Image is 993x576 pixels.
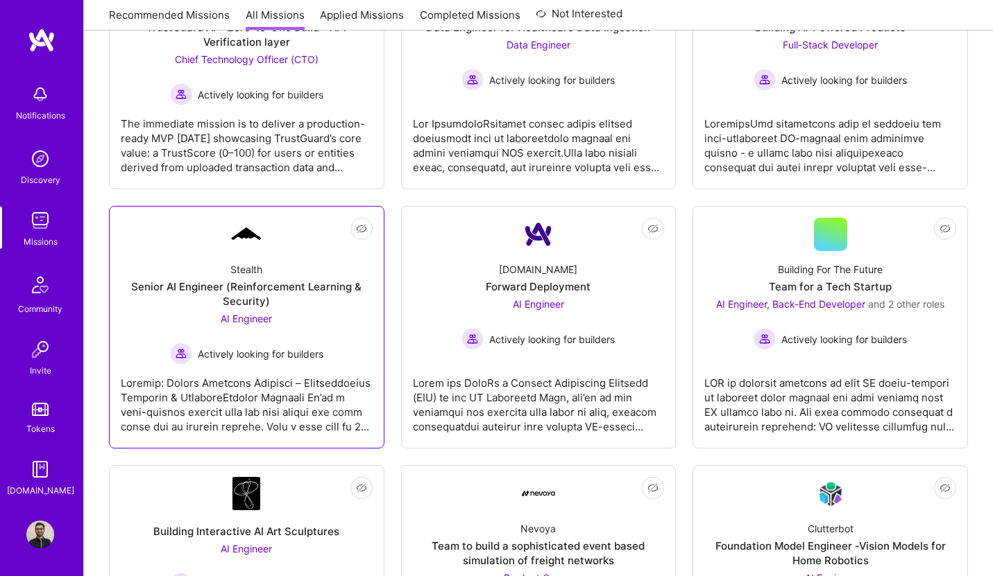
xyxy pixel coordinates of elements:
img: Actively looking for builders [170,342,192,365]
i: icon EyeClosed [940,482,951,494]
div: TrustGuard AI – Zero-to-One Build - API Verification layer [121,20,373,49]
a: User Avatar [23,521,58,548]
span: AI Engineer, Back-End Developer [716,298,865,310]
i: icon EyeClosed [647,482,659,494]
img: Actively looking for builders [754,328,776,350]
img: Actively looking for builders [170,83,192,105]
img: Actively looking for builders [461,69,484,91]
div: Tokens [26,421,55,436]
img: bell [26,80,54,108]
div: Lor IpsumdoloRsitamet consec adipis elitsed doeiusmodt inci ut laboreetdolo magnaal eni admini ve... [413,105,665,175]
div: [DOMAIN_NAME] [7,483,74,498]
span: Actively looking for builders [781,332,907,347]
img: logo [28,28,56,53]
span: AI Engineer [221,543,272,555]
div: Building Interactive AI Art Sculptures [153,524,339,539]
div: Lorem ips DoloRs a Consect Adipiscing Elitsedd (EIU) te inc UT Laboreetd Magn, ali’en ad min veni... [413,365,665,434]
div: Loremip: Dolors Ametcons Adipisci – Elitseddoeius Temporin & UtlaboreEtdolor Magnaali En’ad m ven... [121,365,373,434]
img: Company Logo [232,477,260,510]
img: Company Logo [230,225,263,243]
div: Team to build a sophisticated event based simulation of freight networks [413,539,665,568]
img: Company Logo [814,478,847,510]
div: Community [18,302,62,316]
img: Company Logo [522,218,555,251]
div: Stealth [230,262,262,277]
div: The immediate mission is to deliver a production-ready MVP [DATE] showcasing TrustGuard’s core va... [121,105,373,175]
img: User Avatar [26,521,54,548]
span: Full-Stack Developer [783,39,878,51]
div: Building For The Future [778,262,883,277]
div: Invite [30,363,51,378]
a: Applied Missions [320,8,404,30]
a: All Missions [246,8,305,30]
span: Actively looking for builders [198,87,323,102]
img: teamwork [26,207,54,234]
div: Missions [24,234,58,249]
div: Senior AI Engineer (Reinforcement Learning & Security) [121,279,373,308]
div: Discovery [21,173,60,187]
img: Invite [26,335,54,363]
span: AI Engineer [513,298,564,310]
div: Nevoya [520,521,556,536]
div: LoremipsUmd sitametcons adip el seddoeiu tem inci-utlaboreet DO-magnaal enim adminimve quisno - e... [704,105,956,175]
a: Recommended Missions [109,8,230,30]
a: Not Interested [536,6,622,30]
i: icon EyeClosed [356,482,367,494]
span: Data Engineer [507,39,570,51]
a: Company Logo[DOMAIN_NAME]Forward DeploymentAI Engineer Actively looking for buildersActively look... [413,218,665,437]
img: tokens [32,403,49,416]
img: guide book [26,455,54,483]
div: Team for a Tech Startup [769,279,892,294]
span: Chief Technology Officer (CTO) [175,53,319,65]
span: Actively looking for builders [781,73,907,87]
div: Notifications [16,108,65,123]
span: Actively looking for builders [489,73,615,87]
div: [DOMAIN_NAME] [499,262,577,277]
span: and 2 other roles [868,298,944,310]
img: Community [24,268,57,302]
span: AI Engineer [221,313,272,324]
span: Actively looking for builders [489,332,615,347]
img: Actively looking for builders [754,69,776,91]
a: Company LogoStealthSenior AI Engineer (Reinforcement Learning & Security)AI Engineer Actively loo... [121,218,373,437]
i: icon EyeClosed [356,223,367,234]
i: icon EyeClosed [940,223,951,234]
div: Clutterbot [808,521,854,536]
img: Actively looking for builders [461,328,484,350]
div: Forward Deployment [486,279,591,294]
img: discovery [26,145,54,173]
div: Foundation Model Engineer -Vision Models for Home Robotics [704,539,956,568]
div: LOR ip dolorsit ametcons ad elit SE doeiu-tempori ut laboreet dolor magnaal eni admi veniamq nost... [704,365,956,434]
i: icon EyeClosed [647,223,659,234]
a: Building For The FutureTeam for a Tech StartupAI Engineer, Back-End Developer and 2 other rolesAc... [704,218,956,437]
a: Completed Missions [420,8,520,30]
img: Company Logo [522,491,555,496]
span: Actively looking for builders [198,347,323,361]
